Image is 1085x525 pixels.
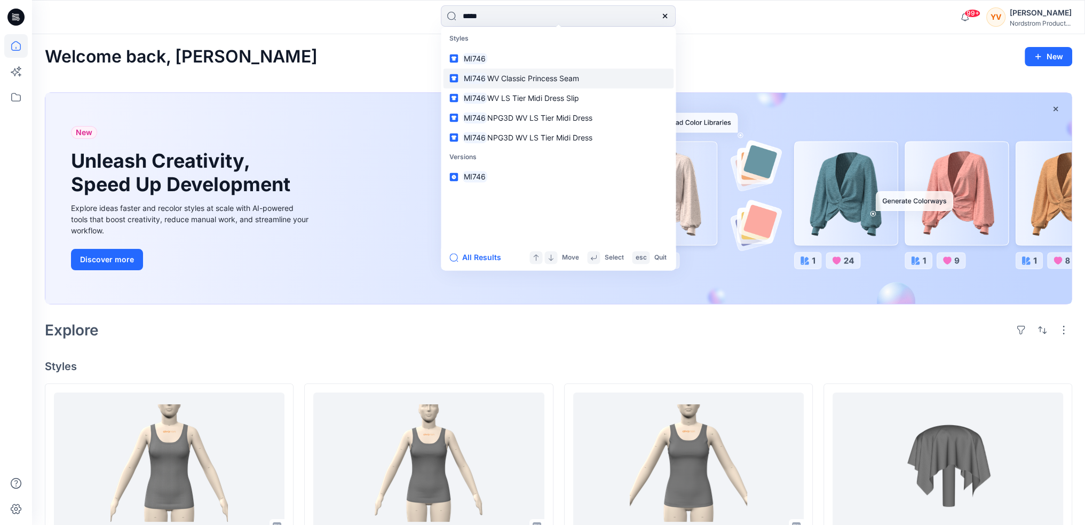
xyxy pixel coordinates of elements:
[462,112,487,124] mark: MI746
[1010,6,1072,19] div: [PERSON_NAME]
[462,131,487,144] mark: MI746
[487,74,579,83] span: WV Classic Princess Seam
[462,92,487,104] mark: MI746
[71,249,311,270] a: Discover more
[449,251,508,264] button: All Results
[443,49,674,68] a: MI746
[1010,19,1072,27] div: Nordstrom Product...
[443,88,674,108] a: MI746WV LS Tier Midi Dress Slip
[76,126,92,139] span: New
[71,249,143,270] button: Discover more
[487,133,592,142] span: NPG3D WV LS Tier Midi Dress
[45,47,318,67] h2: Welcome back, [PERSON_NAME]
[443,167,674,187] a: MI746
[604,252,623,263] p: Select
[71,150,295,195] h1: Unleash Creativity, Speed Up Development
[443,108,674,128] a: MI746NPG3D WV LS Tier Midi Dress
[1025,47,1072,66] button: New
[462,171,487,183] mark: MI746
[964,9,980,18] span: 99+
[654,252,666,263] p: Quit
[45,360,1072,373] h4: Styles
[45,322,99,339] h2: Explore
[443,128,674,147] a: MI746NPG3D WV LS Tier Midi Dress
[561,252,579,263] p: Move
[462,52,487,65] mark: MI746
[443,68,674,88] a: MI746WV Classic Princess Seam
[443,147,674,167] p: Versions
[986,7,1005,27] div: YV
[443,29,674,49] p: Styles
[462,72,487,84] mark: MI746
[635,252,646,263] p: esc
[487,113,592,122] span: NPG3D WV LS Tier Midi Dress
[487,93,579,103] span: WV LS Tier Midi Dress Slip
[71,202,311,236] div: Explore ideas faster and recolor styles at scale with AI-powered tools that boost creativity, red...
